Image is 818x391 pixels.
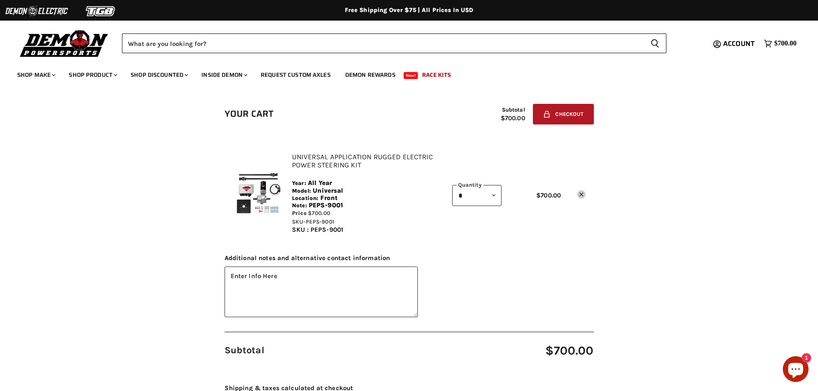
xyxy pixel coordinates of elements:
h1: Your cart [225,109,274,119]
img: Universal Application Rugged Electric Power Steering Kit - SKU-PEPS-9001 [232,167,284,219]
form: Product [122,33,666,53]
span: Note: [292,202,307,209]
div: Free Shipping Over $75 | All Prices In USD [66,6,753,14]
img: TGB Logo 2 [69,3,133,19]
a: Universal Application Rugged Electric Power Steering Kit [292,153,433,169]
a: $700.00 [760,37,801,50]
span: Universal [313,187,343,194]
select: Quantity [452,185,502,206]
span: Price [292,210,307,216]
span: New! [404,72,418,79]
div: SKU-PEPS-9001 [292,218,444,226]
a: Request Custom Axles [254,66,337,84]
a: Race Kits [416,66,457,84]
ul: Main menu [11,63,794,84]
a: remove Universal Application Rugged Electric Power Steering Kit [577,190,586,199]
a: Account [719,40,760,48]
span: All Year [308,179,332,187]
a: Shop Discounted [124,66,193,84]
a: Demon Rewards [339,66,402,84]
span: $700.00 [392,344,594,358]
span: PEPS-9001 [309,202,343,209]
span: $700.00 [536,191,561,199]
a: Inside Demon [195,66,252,84]
span: Location: [292,195,318,201]
span: Account [723,38,754,49]
span: Year: [292,180,306,186]
span: $700.00 [774,39,797,48]
input: Search [122,33,644,53]
inbox-online-store-chat: Shopify online store chat [780,356,811,384]
a: Shop Make [11,66,61,84]
img: Demon Electric Logo 2 [4,3,69,19]
span: Additional notes and alternative contact information [225,255,594,262]
span: Subtotal [225,344,392,358]
span: Front [320,194,338,202]
span: SKU : PEPS-9001 [292,226,343,233]
a: Shop Product [62,66,122,84]
span: $700.00 [308,210,330,216]
span: Model: [292,188,311,194]
img: Demon Powersports [17,28,111,58]
div: Subtotal [501,106,525,122]
button: Checkout [533,104,593,124]
button: Search [644,33,666,53]
span: $700.00 [501,115,525,122]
